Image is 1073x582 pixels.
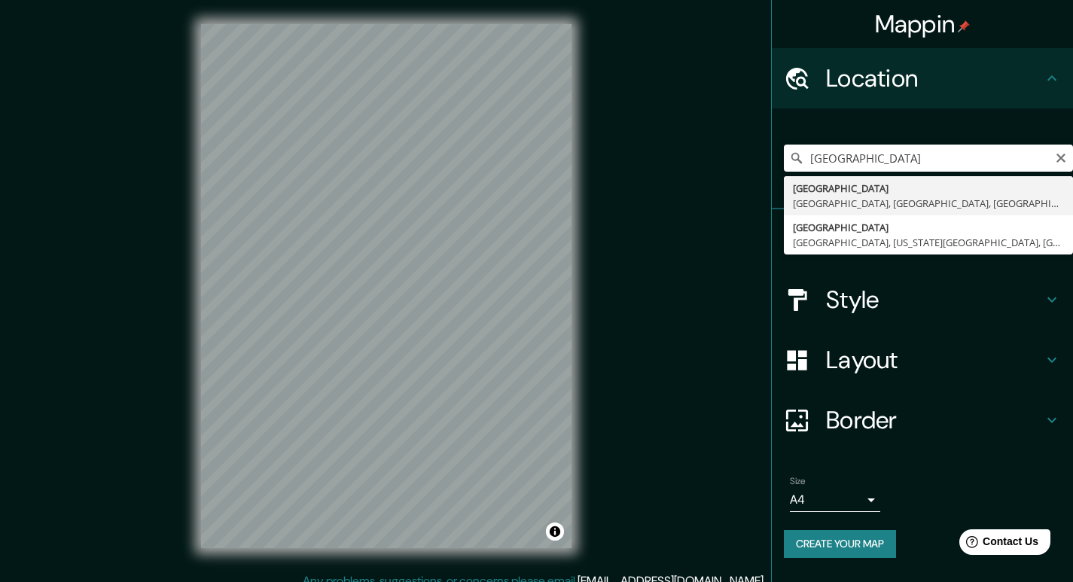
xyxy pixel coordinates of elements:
div: [GEOGRAPHIC_DATA] [793,181,1064,196]
canvas: Map [201,24,572,548]
label: Size [790,475,806,488]
input: Pick your city or area [784,145,1073,172]
div: Style [772,270,1073,330]
h4: Pins [826,224,1043,254]
h4: Border [826,405,1043,435]
h4: Location [826,63,1043,93]
iframe: Help widget launcher [939,523,1056,565]
button: Toggle attribution [546,523,564,541]
div: [GEOGRAPHIC_DATA], [US_STATE][GEOGRAPHIC_DATA], [GEOGRAPHIC_DATA] [793,235,1064,250]
button: Create your map [784,530,896,558]
div: Border [772,390,1073,450]
div: Pins [772,209,1073,270]
button: Clear [1055,150,1067,164]
div: [GEOGRAPHIC_DATA], [GEOGRAPHIC_DATA], [GEOGRAPHIC_DATA] [793,196,1064,211]
h4: Layout [826,345,1043,375]
h4: Style [826,285,1043,315]
div: Location [772,48,1073,108]
div: A4 [790,488,880,512]
div: Layout [772,330,1073,390]
div: [GEOGRAPHIC_DATA] [793,220,1064,235]
h4: Mappin [875,9,971,39]
img: pin-icon.png [958,20,970,32]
